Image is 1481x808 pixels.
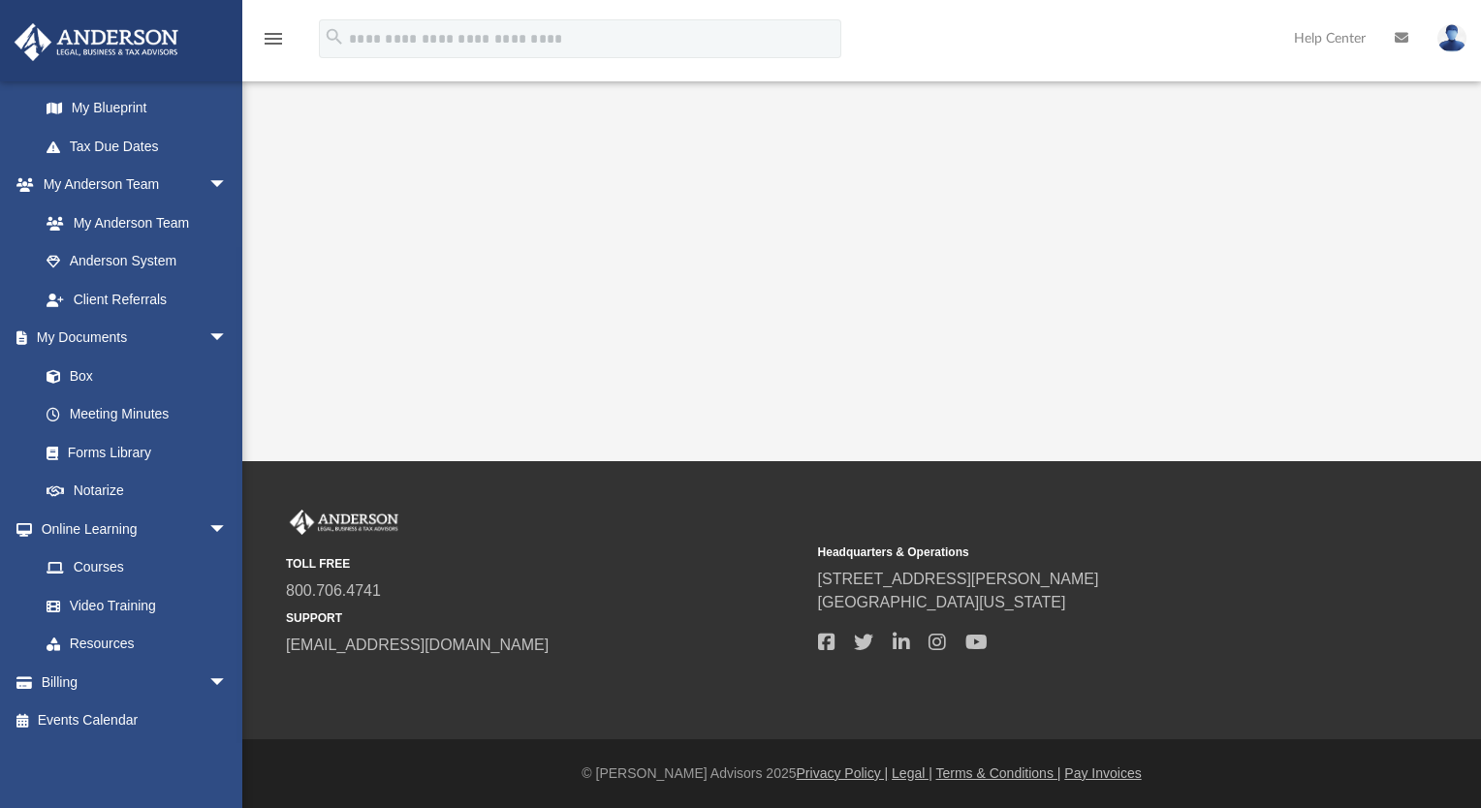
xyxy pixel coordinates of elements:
img: Anderson Advisors Platinum Portal [286,510,402,535]
a: Privacy Policy | [797,765,889,781]
span: arrow_drop_down [208,166,247,205]
a: Pay Invoices [1064,765,1141,781]
a: My Anderson Teamarrow_drop_down [14,166,247,204]
span: arrow_drop_down [208,663,247,702]
img: User Pic [1437,24,1466,52]
a: 800.706.4741 [286,582,381,599]
a: My Blueprint [27,89,247,128]
a: Client Referrals [27,280,247,319]
div: © [PERSON_NAME] Advisors 2025 [242,763,1481,784]
span: arrow_drop_down [208,510,247,549]
a: [EMAIL_ADDRESS][DOMAIN_NAME] [286,637,549,653]
a: [GEOGRAPHIC_DATA][US_STATE] [818,594,1066,610]
a: Tax Due Dates [27,127,257,166]
small: Headquarters & Operations [818,544,1337,561]
a: Box [27,357,237,395]
a: My Anderson Team [27,203,237,242]
a: Online Learningarrow_drop_down [14,510,247,548]
a: Terms & Conditions | [936,765,1061,781]
small: SUPPORT [286,609,804,627]
a: menu [262,37,285,50]
small: TOLL FREE [286,555,804,573]
a: Billingarrow_drop_down [14,663,257,701]
i: menu [262,27,285,50]
a: Courses [27,548,247,587]
a: Events Calendar [14,701,257,740]
img: Anderson Advisors Platinum Portal [9,23,184,61]
a: Notarize [27,472,247,511]
a: Video Training [27,586,237,625]
span: arrow_drop_down [208,319,247,358]
a: Forms Library [27,433,237,472]
i: search [324,26,345,47]
a: Meeting Minutes [27,395,247,434]
a: [STREET_ADDRESS][PERSON_NAME] [818,571,1099,587]
a: Legal | [892,765,932,781]
a: Anderson System [27,242,247,281]
a: My Documentsarrow_drop_down [14,319,247,357]
a: Resources [27,625,247,664]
